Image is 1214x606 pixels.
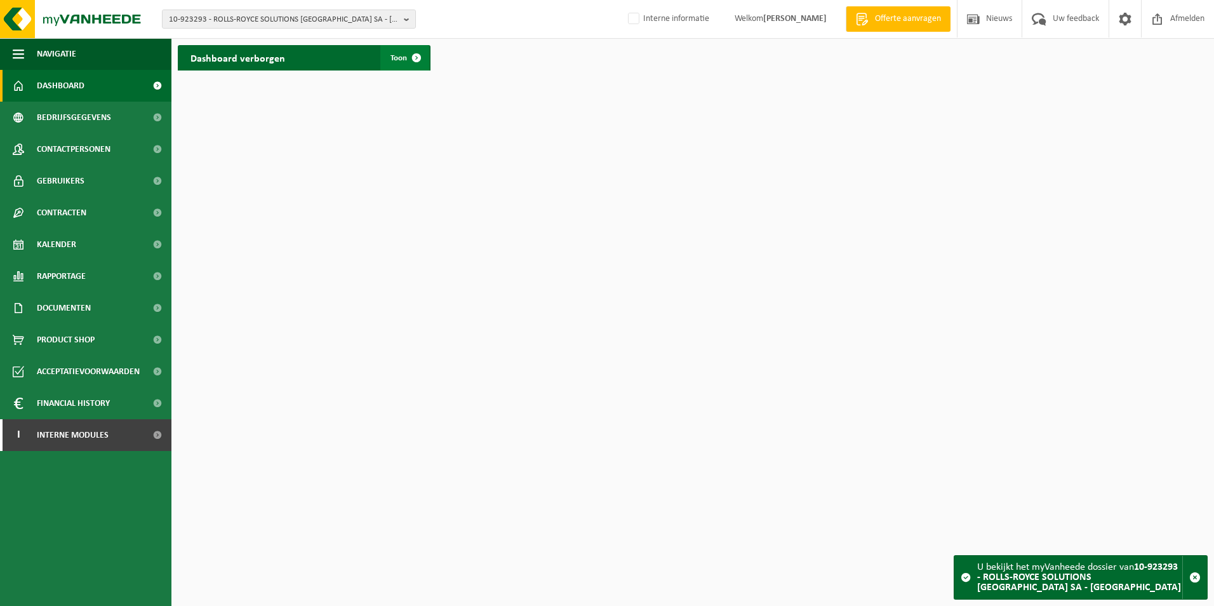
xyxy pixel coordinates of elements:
strong: 10-923293 - ROLLS-ROYCE SOLUTIONS [GEOGRAPHIC_DATA] SA - [GEOGRAPHIC_DATA] [977,562,1181,593]
span: Rapportage [37,260,86,292]
span: Bedrijfsgegevens [37,102,111,133]
button: 10-923293 - ROLLS-ROYCE SOLUTIONS [GEOGRAPHIC_DATA] SA - [GEOGRAPHIC_DATA] [162,10,416,29]
div: U bekijkt het myVanheede dossier van [977,556,1182,599]
span: Contactpersonen [37,133,110,165]
span: Toon [390,54,407,62]
span: Documenten [37,292,91,324]
span: Gebruikers [37,165,84,197]
span: Navigatie [37,38,76,70]
span: 10-923293 - ROLLS-ROYCE SOLUTIONS [GEOGRAPHIC_DATA] SA - [GEOGRAPHIC_DATA] [169,10,399,29]
span: Product Shop [37,324,95,356]
span: Financial History [37,387,110,419]
strong: [PERSON_NAME] [763,14,827,24]
span: Acceptatievoorwaarden [37,356,140,387]
span: Offerte aanvragen [872,13,944,25]
span: Contracten [37,197,86,229]
span: Kalender [37,229,76,260]
h2: Dashboard verborgen [178,45,298,70]
label: Interne informatie [625,10,709,29]
a: Toon [380,45,429,71]
span: Dashboard [37,70,84,102]
span: Interne modules [37,419,109,451]
span: I [13,419,24,451]
a: Offerte aanvragen [846,6,951,32]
